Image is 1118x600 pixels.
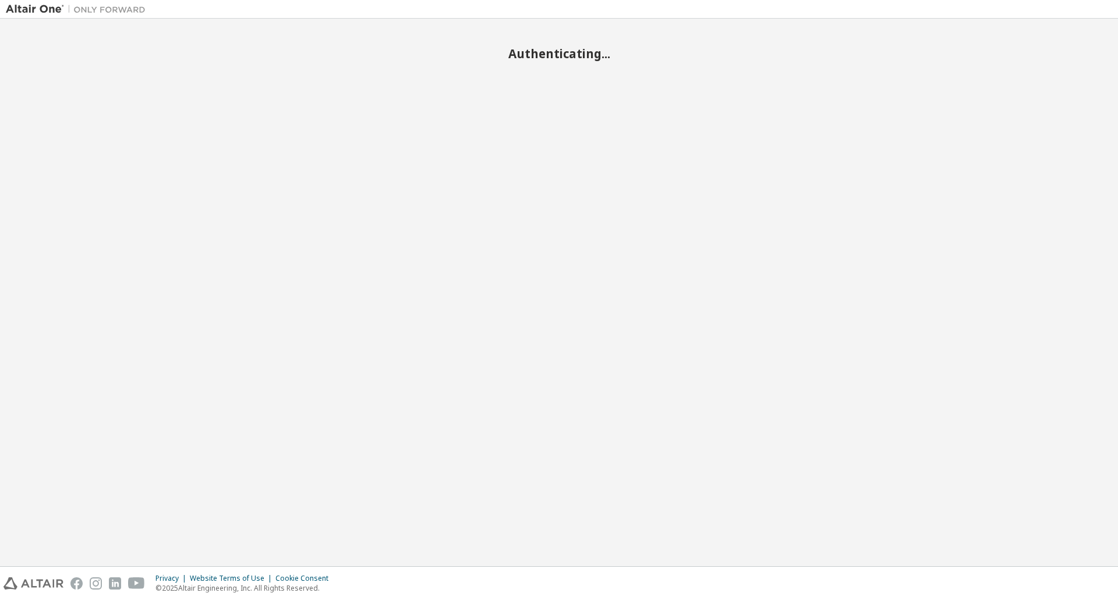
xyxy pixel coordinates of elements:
div: Privacy [155,574,190,583]
div: Website Terms of Use [190,574,275,583]
h2: Authenticating... [6,46,1112,61]
img: facebook.svg [70,577,83,590]
img: instagram.svg [90,577,102,590]
img: Altair One [6,3,151,15]
img: altair_logo.svg [3,577,63,590]
div: Cookie Consent [275,574,335,583]
p: © 2025 Altair Engineering, Inc. All Rights Reserved. [155,583,335,593]
img: youtube.svg [128,577,145,590]
img: linkedin.svg [109,577,121,590]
